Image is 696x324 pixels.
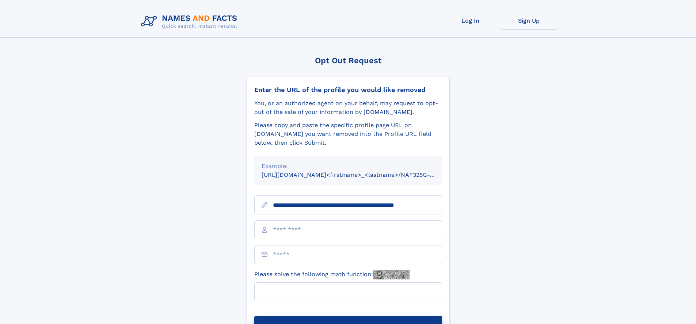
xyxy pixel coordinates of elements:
div: Please copy and paste the specific profile page URL on [DOMAIN_NAME] you want removed into the Pr... [254,121,442,147]
div: You, or an authorized agent on your behalf, may request to opt-out of the sale of your informatio... [254,99,442,117]
a: Log In [441,12,500,30]
small: [URL][DOMAIN_NAME]<firstname>_<lastname>/NAF325G-xxxxxxxx [262,171,456,178]
a: Sign Up [500,12,558,30]
img: Logo Names and Facts [138,12,243,31]
div: Example: [262,162,435,171]
label: Please solve the following math function: [254,270,410,279]
div: Opt Out Request [247,56,450,65]
div: Enter the URL of the profile you would like removed [254,86,442,94]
